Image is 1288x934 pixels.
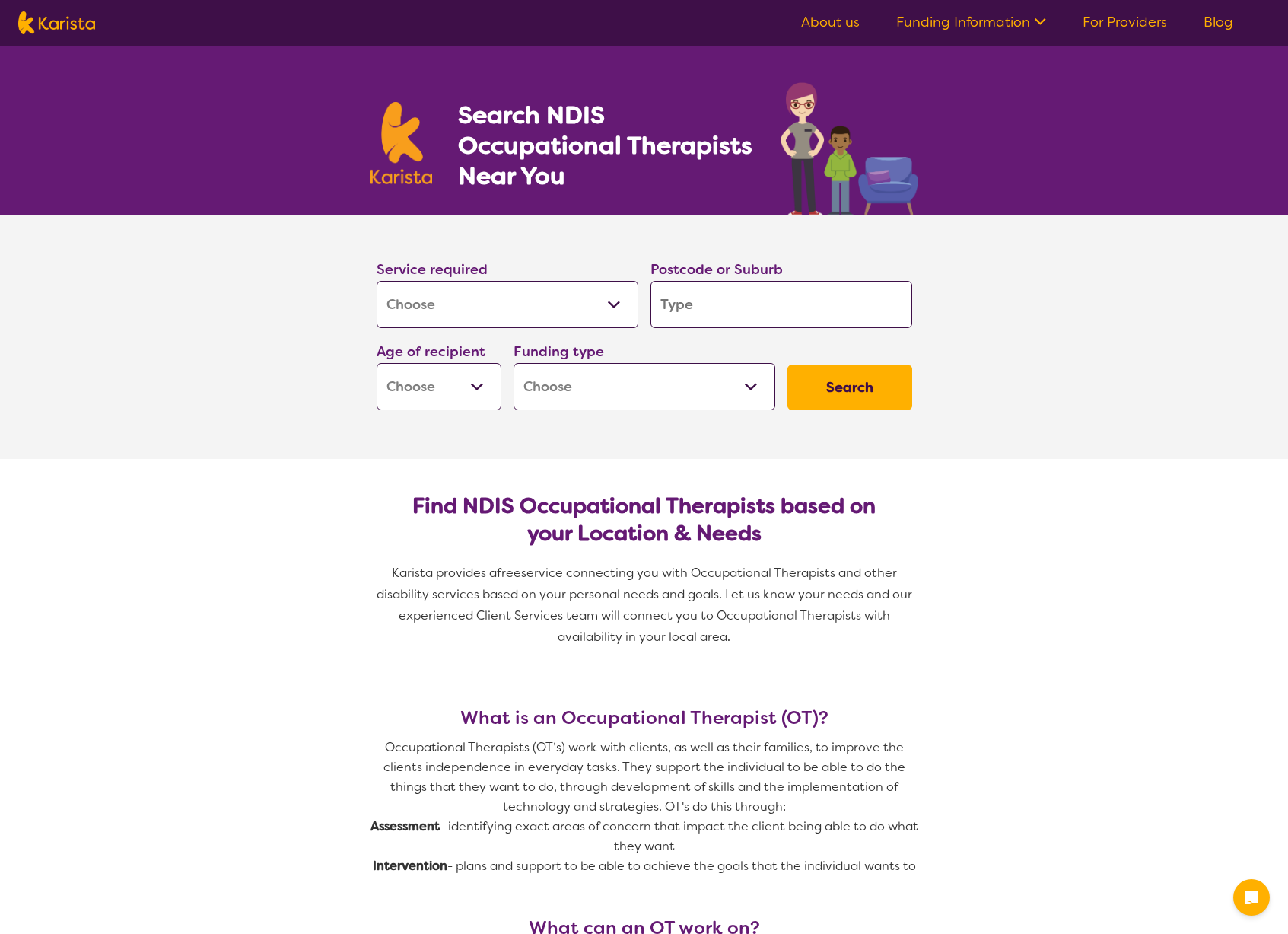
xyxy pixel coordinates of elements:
[497,565,521,581] span: free
[370,738,918,817] p: Occupational Therapists (OT’s) work with clients, as well as their families, to improve the clien...
[787,365,912,410] button: Search
[377,565,915,645] span: service connecting you with Occupational Therapists and other disability services based on your p...
[370,856,918,876] p: - plans and support to be able to achieve the goals that the individual wants to
[377,260,488,279] label: Service required
[370,707,918,728] h3: What is an Occupational Therapist (OT)?
[801,13,860,31] a: About us
[896,13,1046,31] a: Funding Information
[392,565,497,581] span: Karista provides a
[373,858,447,874] strong: Intervention
[389,493,900,547] h2: Find NDIS Occupational Therapists based on your Location & Needs
[781,82,918,215] img: occupational-therapy
[514,343,604,361] label: Funding type
[18,11,95,34] img: Karista logo
[650,281,912,328] input: Type
[370,818,440,834] strong: Assessment
[650,260,783,279] label: Postcode or Suburb
[370,102,433,184] img: Karista logo
[1083,13,1167,31] a: For Providers
[377,343,485,361] label: Age of recipient
[370,817,918,856] p: - identifying exact areas of concern that impact the client being able to do what they want
[458,100,754,191] h1: Search NDIS Occupational Therapists Near You
[1204,13,1233,31] a: Blog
